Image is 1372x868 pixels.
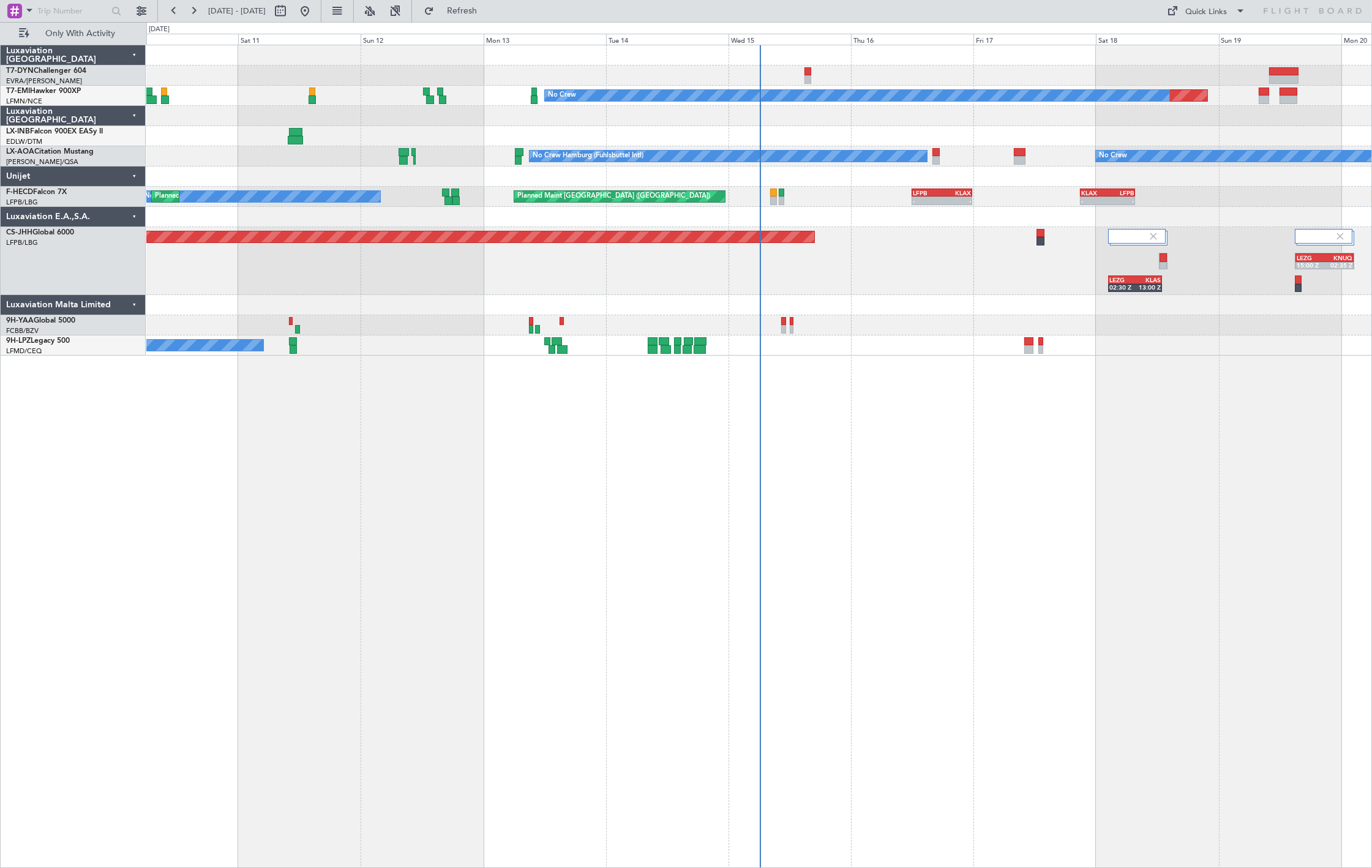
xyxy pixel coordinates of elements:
[1161,1,1252,21] button: Quick Links
[1297,254,1325,261] div: LEZG
[484,34,606,45] div: Mon 13
[6,198,38,207] a: LFPB/LBG
[1324,254,1352,261] div: KNUQ
[418,1,492,21] button: Refresh
[6,238,38,247] a: LFPB/LBG
[238,34,361,45] div: Sat 11
[6,229,74,236] a: CS-JHHGlobal 6000
[6,67,86,75] a: T7-DYNChallenger 604
[6,97,42,106] a: LFMN/NCE
[6,337,31,345] span: 9H-LPZ
[533,147,643,165] div: No Crew Hamburg (Fuhlsbuttel Intl)
[517,187,710,206] div: Planned Maint [GEOGRAPHIC_DATA] ([GEOGRAPHIC_DATA])
[6,148,34,155] span: LX-AOA
[437,7,488,15] span: Refresh
[1135,276,1161,283] div: KLAS
[1109,276,1135,283] div: LEZG
[6,137,42,146] a: EDLW/DTM
[6,317,75,324] a: 9H-YAAGlobal 5000
[1335,231,1346,242] img: gray-close.svg
[149,24,170,35] div: [DATE]
[155,187,348,206] div: Planned Maint [GEOGRAPHIC_DATA] ([GEOGRAPHIC_DATA])
[1186,6,1228,18] div: Quick Links
[1099,147,1127,165] div: No Crew
[6,346,42,356] a: LFMD/CEQ
[6,88,30,95] span: T7-EMI
[1108,189,1134,196] div: LFPB
[548,86,576,105] div: No Crew
[116,34,238,45] div: Fri 10
[6,88,81,95] a: T7-EMIHawker 900XP
[1096,34,1218,45] div: Sat 18
[1109,283,1135,291] div: 02:30 Z
[6,128,103,135] a: LX-INBFalcon 900EX EASy II
[1219,34,1341,45] div: Sun 19
[942,197,972,204] div: -
[208,6,266,17] span: [DATE] - [DATE]
[37,2,108,20] input: Trip Number
[1148,231,1159,242] img: gray-close.svg
[32,29,129,38] span: Only With Activity
[6,148,94,155] a: LX-AOACitation Mustang
[913,197,942,204] div: -
[6,189,67,196] a: F-HECDFalcon 7X
[6,67,34,75] span: T7-DYN
[606,34,729,45] div: Tue 14
[1135,283,1161,291] div: 13:00 Z
[13,24,133,43] button: Only With Activity
[6,229,32,236] span: CS-JHH
[942,189,972,196] div: KLAX
[6,77,82,86] a: EVRA/[PERSON_NAME]
[6,317,34,324] span: 9H-YAA
[6,128,30,135] span: LX-INB
[6,337,70,345] a: 9H-LPZLegacy 500
[1081,197,1108,204] div: -
[1108,197,1134,204] div: -
[361,34,483,45] div: Sun 12
[729,34,851,45] div: Wed 15
[913,189,942,196] div: LFPB
[1324,261,1352,269] div: 02:35 Z
[851,34,973,45] div: Thu 16
[6,189,33,196] span: F-HECD
[6,157,78,166] a: [PERSON_NAME]/QSA
[1081,189,1108,196] div: KLAX
[973,34,1096,45] div: Fri 17
[6,326,39,335] a: FCBB/BZV
[1297,261,1325,269] div: 15:00 Z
